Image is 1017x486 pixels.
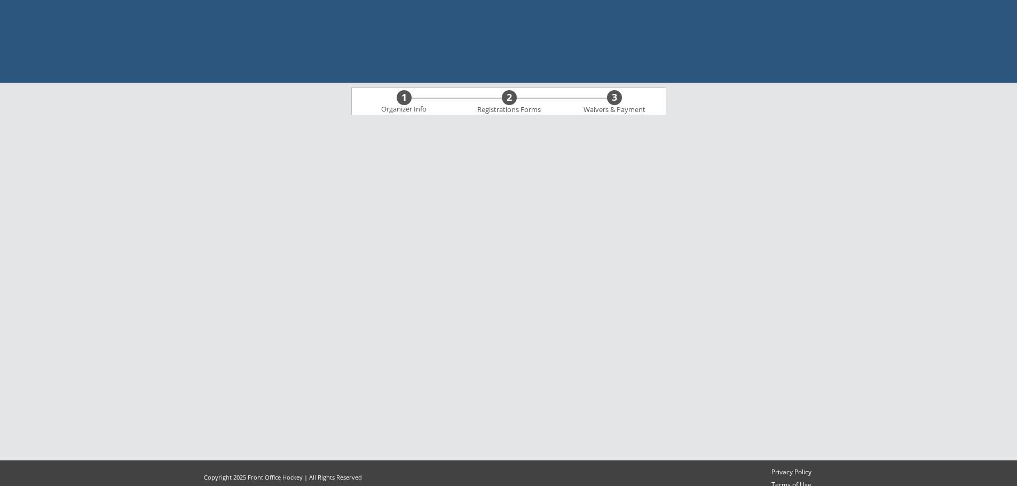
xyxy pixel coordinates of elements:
[767,468,816,477] a: Privacy Policy
[607,92,622,103] div: 3
[397,92,412,103] div: 1
[472,106,546,114] div: Registrations Forms
[375,105,433,114] div: Organizer Info
[194,473,372,481] div: Copyright 2025 Front Office Hockey | All Rights Reserved
[502,92,517,103] div: 2
[578,106,651,114] div: Waivers & Payment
